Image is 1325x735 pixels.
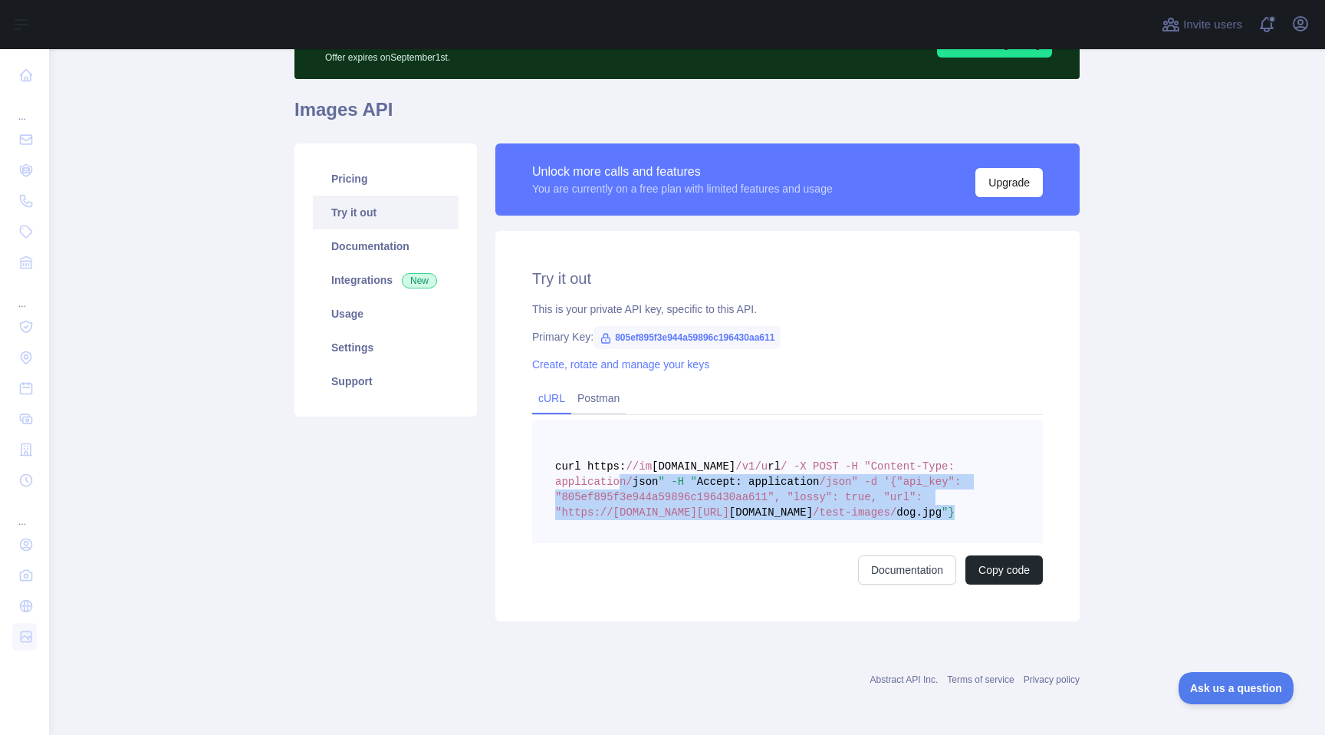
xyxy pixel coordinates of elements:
[555,460,626,473] span: curl https:
[633,476,659,488] span: json
[697,476,820,488] span: Accept: application
[313,364,459,398] a: Support
[768,460,781,473] span: rl
[313,263,459,297] a: Integrations New
[555,476,968,519] span: /json" -d '{"api_key": "805ef895f3e944a59896c196430aa611", "lossy": true, "url": "https:/
[532,302,1043,317] div: This is your private API key, specific to this API.
[658,476,696,488] span: " -H "
[532,163,833,181] div: Unlock more calls and features
[1024,674,1080,685] a: Privacy policy
[1179,672,1294,704] iframe: Toggle Customer Support
[735,460,768,473] span: /v1/u
[607,506,729,519] span: /[DOMAIN_NAME][URL]
[626,460,652,473] span: //im
[325,45,746,64] p: Offer expires on September 1st.
[858,555,956,585] a: Documentation
[1159,12,1245,37] button: Invite users
[532,181,833,196] div: You are currently on a free plan with limited features and usage
[12,279,37,310] div: ...
[729,506,813,519] span: [DOMAIN_NAME]
[313,196,459,229] a: Try it out
[313,297,459,331] a: Usage
[571,386,626,410] a: Postman
[947,674,1014,685] a: Terms of service
[532,329,1043,344] div: Primary Key:
[652,460,735,473] span: [DOMAIN_NAME]
[813,506,896,519] span: /test-images/
[313,229,459,263] a: Documentation
[870,674,939,685] a: Abstract API Inc.
[402,273,437,288] span: New
[532,268,1043,289] h2: Try it out
[294,97,1080,134] h1: Images API
[532,358,709,371] a: Create, rotate and manage your keys
[12,92,37,123] div: ...
[538,392,565,404] a: cURL
[313,331,459,364] a: Settings
[313,162,459,196] a: Pricing
[896,506,942,519] span: dog.jpg
[965,555,1043,585] button: Copy code
[1183,16,1242,34] span: Invite users
[593,326,781,349] span: 805ef895f3e944a59896c196430aa611
[942,506,955,519] span: "}
[975,168,1043,197] button: Upgrade
[12,497,37,528] div: ...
